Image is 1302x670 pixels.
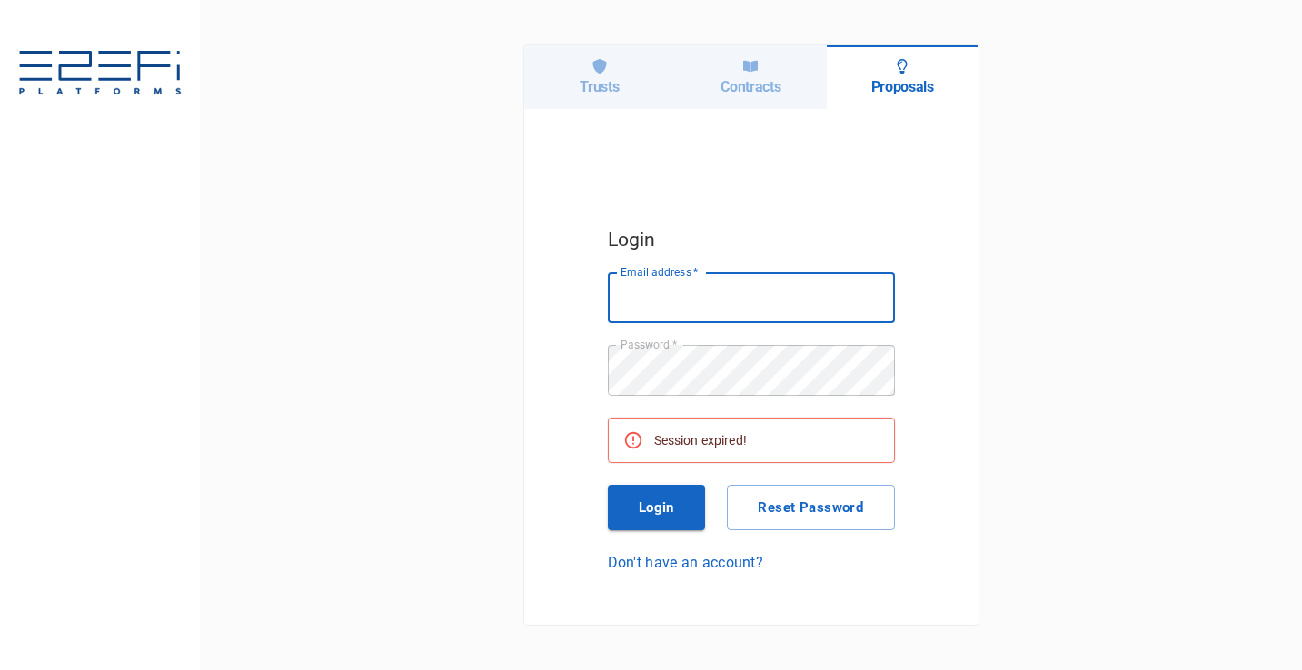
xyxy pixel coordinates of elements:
h6: Trusts [580,78,619,95]
h6: Contracts [721,78,780,95]
a: Don't have an account? [608,552,895,573]
h5: Login [608,224,895,255]
div: Session expired! [654,424,747,457]
label: Email address [621,264,699,280]
label: Password [621,337,677,352]
h6: Proposals [871,78,934,95]
button: Login [608,485,706,530]
button: Reset Password [727,485,894,530]
img: E2EFiPLATFORMS-7f06cbf9.svg [18,51,182,98]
